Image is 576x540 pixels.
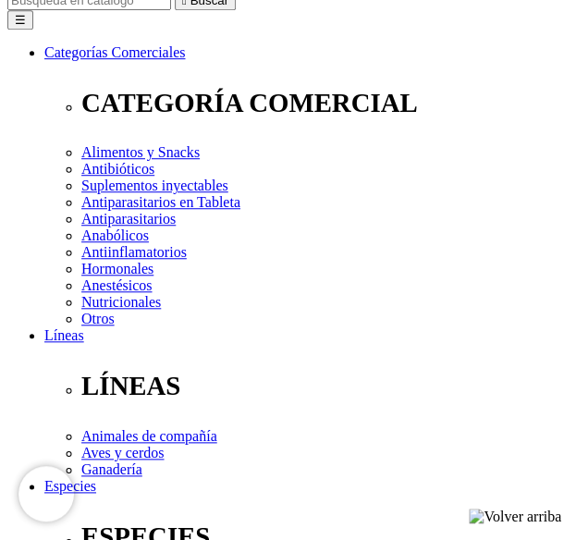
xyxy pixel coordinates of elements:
[81,261,153,276] a: Hormonales
[44,44,185,60] a: Categorías Comerciales
[81,277,152,293] a: Anestésicos
[81,294,161,310] a: Nutricionales
[81,371,569,401] p: LÍNEAS
[81,194,240,210] a: Antiparasitarios en Tableta
[81,244,187,260] a: Antiinflamatorios
[81,211,176,227] a: Antiparasitarios
[81,428,217,444] a: Animales de compañía
[7,10,33,30] button: ☰
[44,327,84,343] a: Líneas
[469,509,561,525] img: Volver arriba
[81,88,569,118] p: CATEGORÍA COMERCIAL
[81,161,154,177] a: Antibióticos
[81,311,115,326] a: Otros
[18,466,74,522] iframe: Brevo live chat
[81,445,164,460] a: Aves y cerdos
[81,178,228,193] a: Suplementos inyectables
[81,144,200,160] a: Alimentos y Snacks
[81,461,142,477] a: Ganadería
[44,478,96,494] a: Especies
[81,227,149,243] a: Anabólicos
